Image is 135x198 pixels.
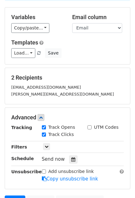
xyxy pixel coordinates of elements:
iframe: Chat Widget [104,168,135,198]
button: Save [45,48,61,58]
a: Copy unsubscribe link [42,176,98,182]
strong: Unsubscribe [11,169,42,174]
a: Load... [11,48,35,58]
label: Track Opens [48,124,75,131]
label: Track Clicks [48,131,74,138]
h5: Email column [72,14,124,21]
label: UTM Codes [94,124,118,131]
label: Add unsubscribe link [48,168,94,175]
strong: Filters [11,144,27,149]
small: [PERSON_NAME][EMAIL_ADDRESS][DOMAIN_NAME] [11,92,114,96]
span: Send now [42,156,65,162]
h5: Advanced [11,114,124,121]
h5: 2 Recipients [11,74,124,81]
strong: Tracking [11,125,32,130]
small: [EMAIL_ADDRESS][DOMAIN_NAME] [11,85,81,90]
a: Templates [11,39,38,46]
h5: Variables [11,14,63,21]
a: Copy/paste... [11,23,49,33]
strong: Schedule [11,156,34,161]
